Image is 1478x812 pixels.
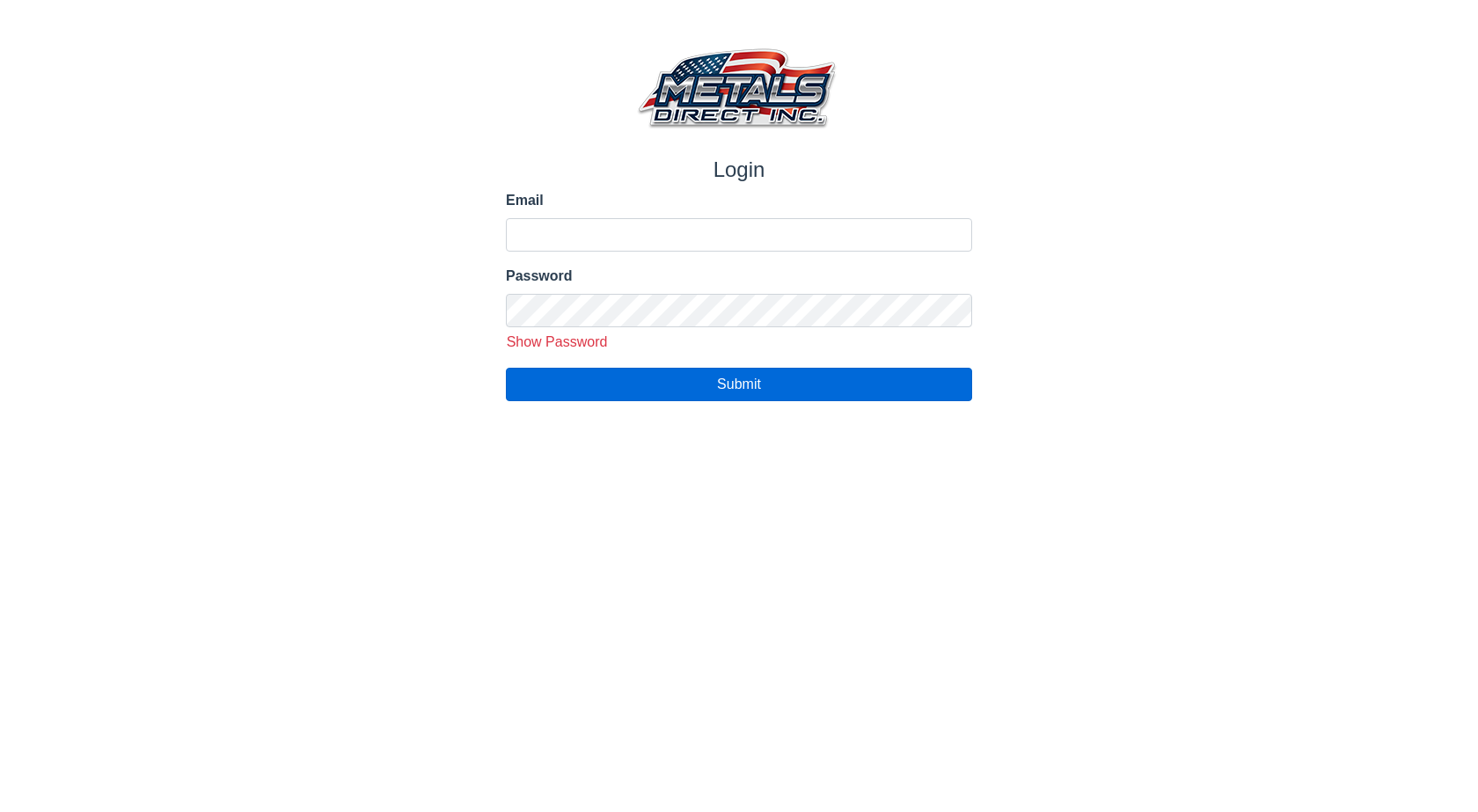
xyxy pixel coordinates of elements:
[506,190,972,211] label: Email
[717,377,761,391] span: Submit
[506,266,972,287] label: Password
[506,157,972,183] h1: Login
[500,331,614,354] button: Show Password
[506,368,972,401] button: Submit
[507,334,608,349] span: Show Password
